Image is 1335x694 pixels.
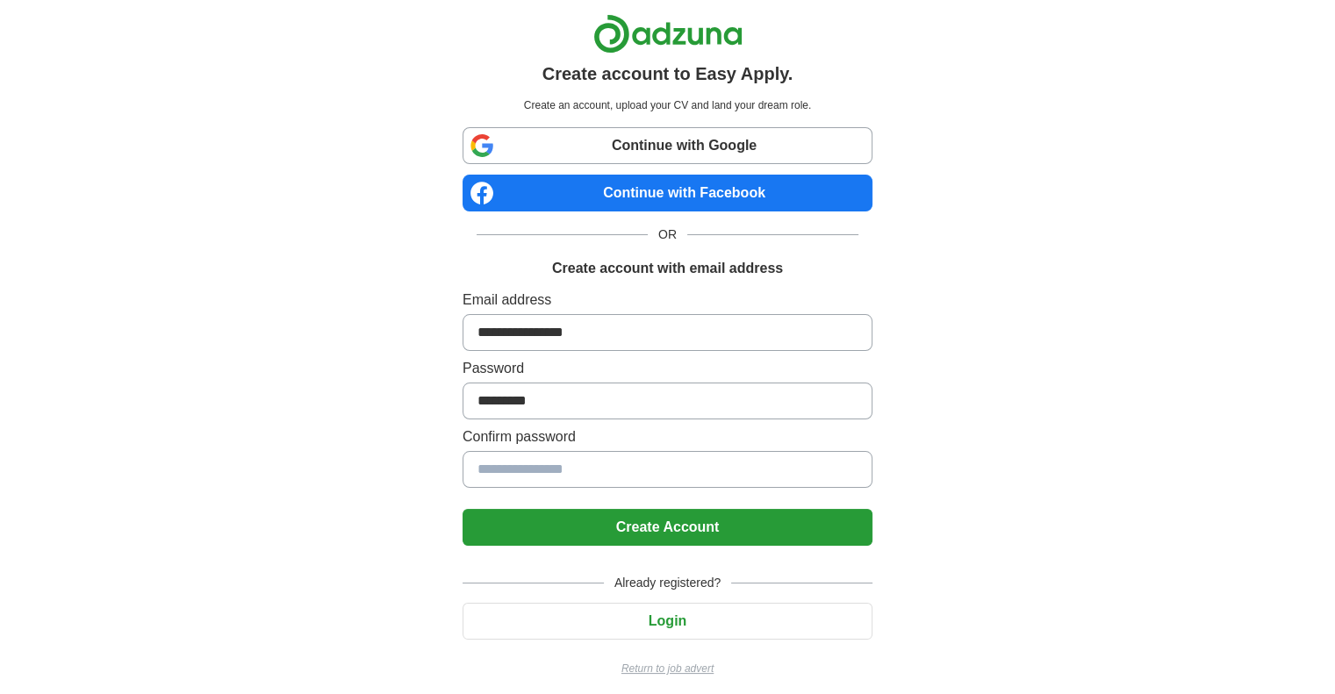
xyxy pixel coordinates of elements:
[463,603,872,640] button: Login
[593,14,743,54] img: Adzuna logo
[463,175,872,211] a: Continue with Facebook
[552,258,783,279] h1: Create account with email address
[463,509,872,546] button: Create Account
[648,225,687,244] span: OR
[463,127,872,164] a: Continue with Google
[604,574,731,592] span: Already registered?
[542,61,793,87] h1: Create account to Easy Apply.
[466,97,869,113] p: Create an account, upload your CV and land your dream role.
[463,661,872,676] a: Return to job advert
[463,290,872,311] label: Email address
[463,426,872,447] label: Confirm password
[463,358,872,379] label: Password
[463,613,872,628] a: Login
